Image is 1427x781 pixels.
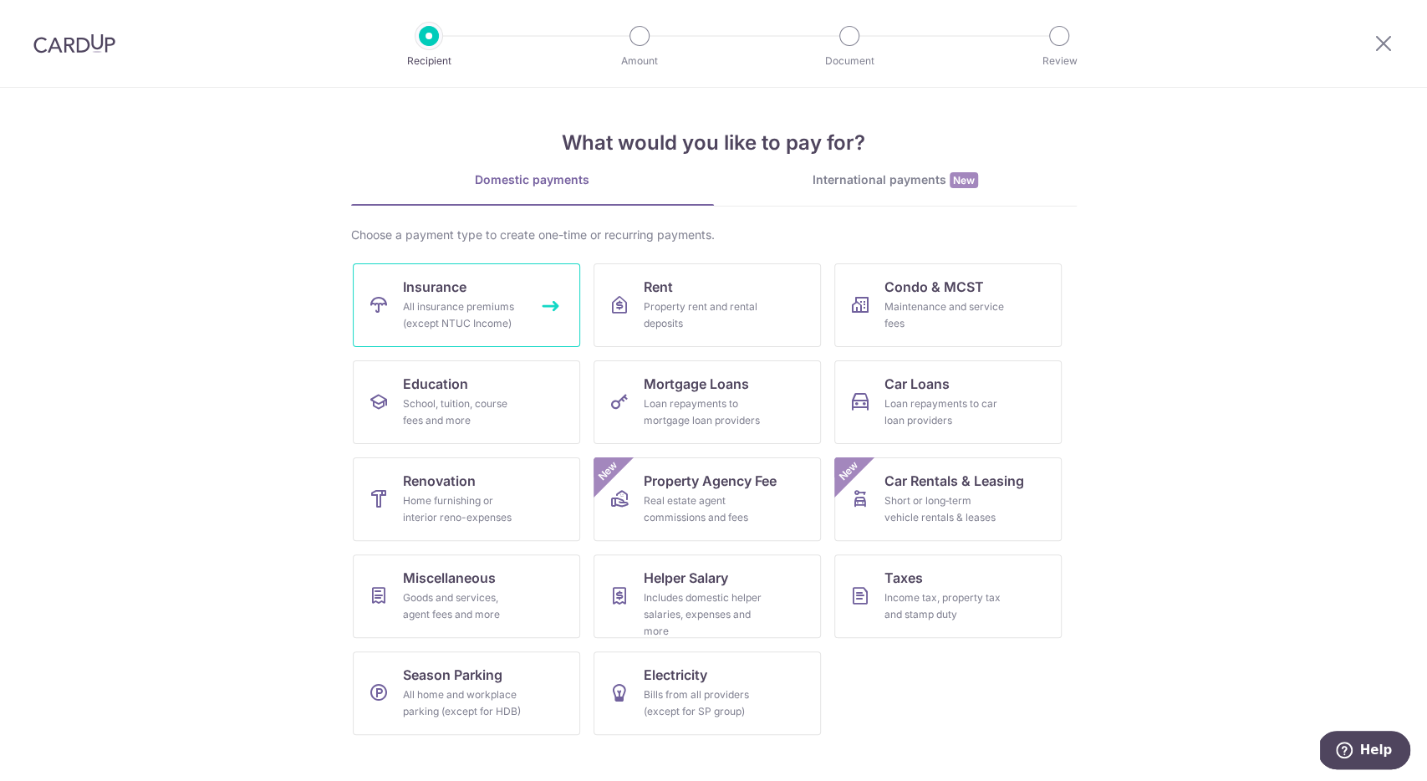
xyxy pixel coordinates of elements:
a: Car LoansLoan repayments to car loan providers [834,360,1062,444]
p: Amount [578,53,701,69]
p: Document [787,53,911,69]
span: Property Agency Fee [644,471,777,491]
span: Renovation [403,471,476,491]
span: Season Parking [403,665,502,685]
div: Bills from all providers (except for SP group) [644,687,764,720]
div: Loan repayments to car loan providers [884,396,1005,429]
span: Insurance [403,277,466,297]
p: Review [997,53,1121,69]
span: New [950,172,978,188]
div: Includes domestic helper salaries, expenses and more [644,590,764,640]
div: Choose a payment type to create one-time or recurring payments. [351,227,1077,243]
a: Car Rentals & LeasingShort or long‑term vehicle rentals & leasesNew [834,457,1062,541]
a: Condo & MCSTMaintenance and service fees [834,263,1062,347]
a: RenovationHome furnishing or interior reno-expenses [353,457,580,541]
p: Recipient [367,53,491,69]
div: International payments [714,171,1077,189]
div: Short or long‑term vehicle rentals & leases [884,493,1005,526]
span: New [834,457,862,485]
a: RentProperty rent and rental deposits [594,263,821,347]
div: All home and workplace parking (except for HDB) [403,687,523,720]
div: Goods and services, agent fees and more [403,590,523,623]
div: Property rent and rental deposits [644,299,764,332]
span: Car Loans [884,374,950,394]
span: Taxes [884,568,923,588]
span: Help [39,12,72,27]
div: School, tuition, course fees and more [403,396,523,429]
a: Helper SalaryIncludes domestic helper salaries, expenses and more [594,554,821,638]
span: Rent [644,277,673,297]
a: Mortgage LoansLoan repayments to mortgage loan providers [594,360,821,444]
a: ElectricityBills from all providers (except for SP group) [594,651,821,735]
div: Domestic payments [351,171,714,188]
a: TaxesIncome tax, property tax and stamp duty [834,554,1062,638]
span: Condo & MCST [884,277,984,297]
a: InsuranceAll insurance premiums (except NTUC Income) [353,263,580,347]
span: Mortgage Loans [644,374,749,394]
span: New [594,457,621,485]
div: Real estate agent commissions and fees [644,493,764,526]
div: Loan repayments to mortgage loan providers [644,396,764,429]
span: Education [403,374,468,394]
div: Income tax, property tax and stamp duty [884,590,1005,623]
span: Miscellaneous [403,568,496,588]
span: Car Rentals & Leasing [884,471,1024,491]
a: EducationSchool, tuition, course fees and more [353,360,580,444]
span: Electricity [644,665,707,685]
div: Home furnishing or interior reno-expenses [403,493,523,526]
span: Helper Salary [644,568,728,588]
a: Property Agency FeeReal estate agent commissions and feesNew [594,457,821,541]
h4: What would you like to pay for? [351,128,1077,158]
iframe: Opens a widget where you can find more information [1320,731,1410,773]
img: CardUp [33,33,115,54]
div: All insurance premiums (except NTUC Income) [403,299,523,332]
div: Maintenance and service fees [884,299,1005,332]
a: MiscellaneousGoods and services, agent fees and more [353,554,580,638]
a: Season ParkingAll home and workplace parking (except for HDB) [353,651,580,735]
